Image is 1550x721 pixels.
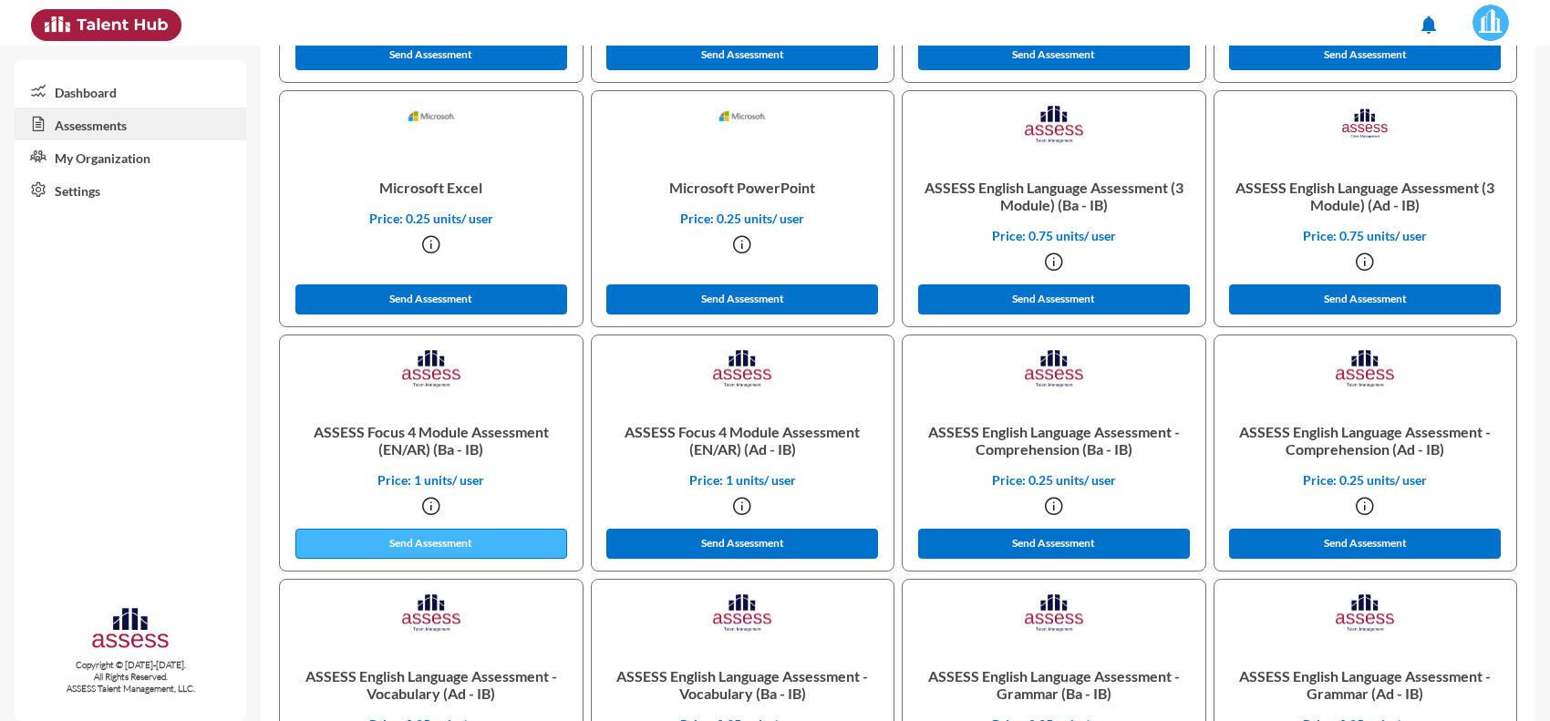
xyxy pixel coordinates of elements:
[294,164,568,211] p: Microsoft Excel
[1229,284,1501,314] button: Send Assessment
[1229,472,1503,488] p: Price: 0.25 units/ user
[1229,40,1501,70] button: Send Assessment
[917,228,1191,243] p: Price: 0.75 units/ user
[917,472,1191,488] p: Price: 0.25 units/ user
[1229,228,1503,243] p: Price: 0.75 units/ user
[1229,529,1501,559] button: Send Assessment
[1229,164,1503,228] p: ASSESS English Language Assessment (3 Module) (Ad - IB)
[295,529,567,559] button: Send Assessment
[295,40,567,70] button: Send Assessment
[15,140,246,173] a: My Organization
[917,164,1191,228] p: ASSESS English Language Assessment (3 Module) (Ba - IB)
[917,408,1191,472] p: ASSESS English Language Assessment - Comprehension (Ba - IB)
[294,653,568,716] p: ASSESS English Language Assessment - Vocabulary (Ad - IB)
[606,164,880,211] p: Microsoft PowerPoint
[1229,653,1503,716] p: ASSESS English Language Assessment - Grammar (Ad - IB)
[15,75,246,108] a: Dashboard
[294,211,568,226] p: Price: 0.25 units/ user
[918,529,1190,559] button: Send Assessment
[918,284,1190,314] button: Send Assessment
[918,40,1190,70] button: Send Assessment
[295,284,567,314] button: Send Assessment
[90,605,171,655] img: assesscompany-logo.png
[606,653,880,716] p: ASSESS English Language Assessment - Vocabulary (Ba - IB)
[294,472,568,488] p: Price: 1 units/ user
[15,108,246,140] a: Assessments
[1418,14,1440,36] mat-icon: notifications
[606,40,878,70] button: Send Assessment
[606,472,880,488] p: Price: 1 units/ user
[1229,408,1503,472] p: ASSESS English Language Assessment - Comprehension (Ad - IB)
[606,529,878,559] button: Send Assessment
[606,408,880,472] p: ASSESS Focus 4 Module Assessment (EN/AR) (Ad - IB)
[606,284,878,314] button: Send Assessment
[15,659,246,695] p: Copyright © [DATE]-[DATE]. All Rights Reserved. ASSESS Talent Management, LLC.
[294,408,568,472] p: ASSESS Focus 4 Module Assessment (EN/AR) (Ba - IB)
[606,211,880,226] p: Price: 0.25 units/ user
[15,173,246,206] a: Settings
[917,653,1191,716] p: ASSESS English Language Assessment - Grammar (Ba - IB)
